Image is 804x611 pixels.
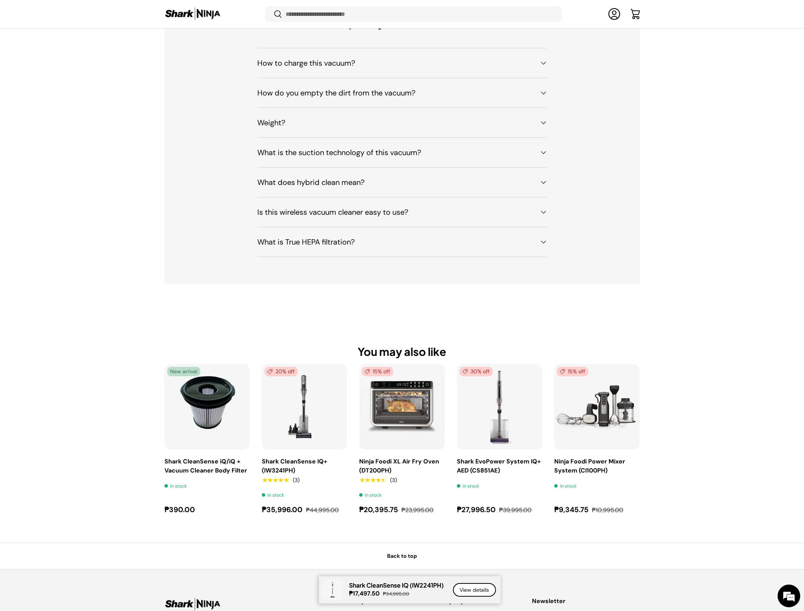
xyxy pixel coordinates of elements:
h4: What is the suction technology of this vacuum? [257,147,535,158]
a: Shark CleanSense iQ/iQ + Vacuum Cleaner Body Filter [164,457,247,474]
h4: What does hybrid clean mean? [257,177,535,188]
img: Shark Ninja Philippines [164,7,221,22]
h4: How to charge this vacuum? [257,57,535,69]
div: Chat with us now [39,42,127,52]
summary: What does hybrid clean mean? [257,168,547,197]
summary: How to charge this vacuum? [257,48,547,78]
h4: Weight? [257,117,535,128]
h4: What is True HEPA filtration? [257,236,535,248]
a: Shark CleanSense IQ+ (IW3241PH) [262,457,327,474]
a: Shark EvoPower System IQ+ AED (CS851AE) [457,457,541,474]
summary: What is True HEPA filtration? [257,227,547,257]
h2: You may also like [164,345,640,359]
summary: Weight? [257,108,547,137]
span: We're online! [44,95,104,171]
s: ₱34,995.00 [383,591,409,597]
a: View details [453,583,496,597]
a: Ninja Foodi XL Air Fry Oven (DT200PH) [359,457,439,474]
a: Shark CleanSense IQ+ (IW3241PH) [262,364,347,449]
h2: Newsletter [532,597,640,606]
h4: How do you empty the dirt from the vacuum? [257,87,535,98]
strong: ₱17,497.50 [349,589,381,597]
summary: How do you empty the dirt from the vacuum? [257,78,547,108]
a: Ninja Foodi Power Mixer System (CI100PH) [554,364,640,449]
span: New arrival [167,367,200,376]
img: shark-kion-iw2241-full-view-shark-ninja-philippines [322,579,343,600]
summary: Is this wireless vacuum cleaner easy to use? [257,197,547,227]
span: 15% off [557,367,588,376]
p: Shark CleanSense IQ (IW2241PH) [349,582,444,589]
span: 15% off [362,367,393,376]
img: shark-cleansense-auto-empty-dock-iw3241ae-full-view-sharkninja-philippines [262,364,347,449]
img: ninja-foodi-xl-air-fry-oven-with-sample-food-content-full-view-sharkninja-philippines [359,364,444,449]
summary: What is the suction technology of this vacuum? [257,138,547,167]
a: Shark CleanSense iQ/iQ + Vacuum Cleaner Body Filter [164,364,250,449]
a: Shark EvoPower System IQ+ AED (CS851AE) [457,364,542,449]
a: Ninja Foodi Power Mixer System (CI100PH) [554,457,625,474]
div: Minimize live chat window [124,4,142,22]
a: Ninja Foodi XL Air Fry Oven (DT200PH) [359,364,444,449]
span: 20% off [264,367,298,376]
span: 30% off [460,367,493,376]
textarea: Type your message and hit 'Enter' [4,206,144,232]
h4: Is this wireless vacuum cleaner easy to use? [257,206,535,218]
